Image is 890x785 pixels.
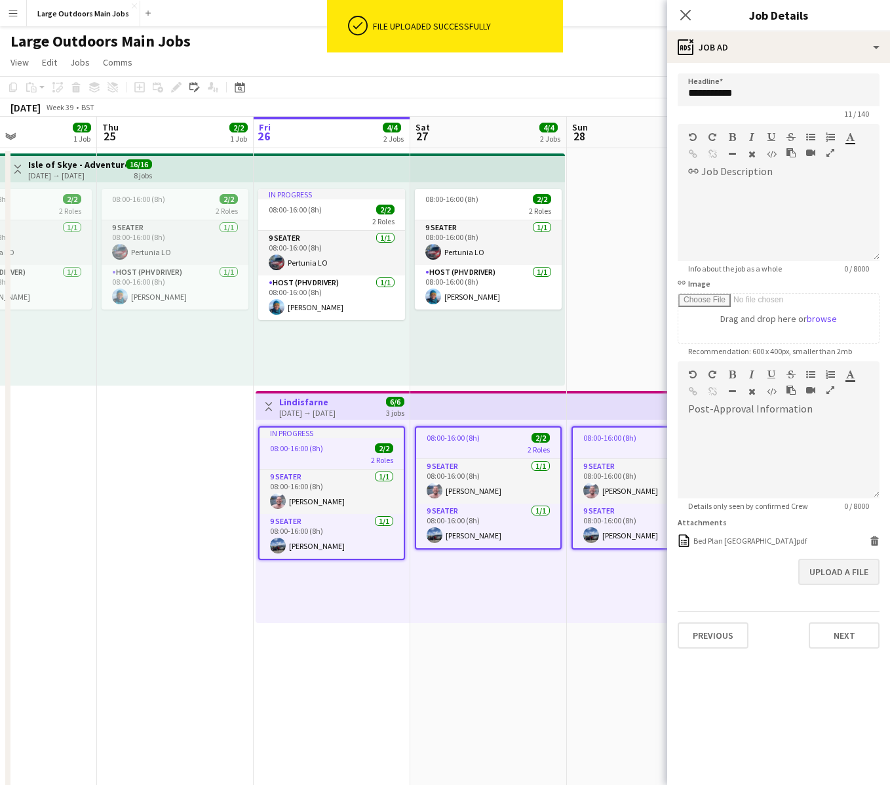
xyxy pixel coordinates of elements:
span: 2 Roles [216,206,238,216]
h1: Large Outdoors Main Jobs [10,31,191,51]
button: Redo [708,369,717,380]
app-card-role: Host (PHV Driver)1/108:00-16:00 (8h)[PERSON_NAME] [258,275,405,320]
div: 08:00-16:00 (8h)2/22 Roles9 Seater1/108:00-16:00 (8h)Pertunia LOHost (PHV Driver)1/108:00-16:00 (... [102,189,248,310]
a: Comms [98,54,138,71]
button: Large Outdoors Main Jobs [27,1,140,26]
span: 08:00-16:00 (8h) [425,194,478,204]
button: HTML Code [767,149,776,159]
span: 2 Roles [528,445,550,454]
span: 6/6 [386,397,404,407]
span: 4/4 [539,123,558,132]
div: 2 Jobs [383,134,404,144]
button: Text Color [845,132,855,142]
div: File uploaded successfully [373,20,558,32]
span: 08:00-16:00 (8h) [427,433,480,443]
div: In progress08:00-16:00 (8h)2/22 Roles9 Seater1/108:00-16:00 (8h)Pertunia LOHost (PHV Driver)1/108... [258,189,405,320]
button: Clear Formatting [747,149,756,159]
span: 2 Roles [371,455,393,465]
div: Job Ad [667,31,890,63]
div: [DATE] → [DATE] [28,171,126,180]
span: 4/4 [383,123,401,132]
app-card-role: Host (PHV Driver)1/108:00-16:00 (8h)[PERSON_NAME] [415,265,562,310]
button: Next [809,622,880,649]
span: Week 39 [43,102,76,112]
app-job-card: In progress08:00-16:00 (8h)2/22 Roles9 Seater1/108:00-16:00 (8h)[PERSON_NAME]9 Seater1/108:00-16:... [258,426,405,560]
span: 08:00-16:00 (8h) [583,433,636,443]
span: 08:00-16:00 (8h) [270,443,323,453]
span: 2/2 [220,194,238,204]
app-job-card: 08:00-16:00 (8h)2/22 Roles9 Seater1/108:00-16:00 (8h)[PERSON_NAME]9 Seater1/108:00-16:00 (8h)[PER... [571,426,718,550]
span: 28 [570,129,588,144]
span: Details only seen by confirmed Crew [678,501,819,511]
h3: Lindisfarne [279,396,336,408]
app-card-role: 9 Seater1/108:00-16:00 (8h)[PERSON_NAME] [416,504,560,548]
span: 2 Roles [529,206,551,216]
span: 2 Roles [372,216,395,226]
div: BST [81,102,94,112]
span: Info about the job as a whole [678,264,792,273]
button: Paste as plain text [786,148,796,158]
button: Ordered List [826,132,835,142]
div: 3 jobs [386,407,404,418]
button: Redo [708,132,717,142]
button: Italic [747,132,756,142]
div: 2 Jobs [540,134,560,144]
button: Insert video [806,385,815,395]
button: Upload a file [798,559,880,585]
span: 25 [100,129,119,144]
div: In progress [260,428,404,438]
span: 26 [257,129,271,144]
div: [DATE] → [DATE] [279,408,336,418]
app-job-card: 08:00-16:00 (8h)2/22 Roles9 Seater1/108:00-16:00 (8h)[PERSON_NAME]9 Seater1/108:00-16:00 (8h)[PER... [415,426,562,550]
app-card-role: 9 Seater1/108:00-16:00 (8h)[PERSON_NAME] [573,504,717,548]
span: Thu [102,121,119,133]
span: Recommendation: 600 x 400px, smaller than 2mb [678,346,862,356]
span: Jobs [70,56,90,68]
button: Unordered List [806,369,815,380]
span: Fri [259,121,271,133]
app-card-role: 9 Seater1/108:00-16:00 (8h)[PERSON_NAME] [260,470,404,514]
button: Strikethrough [786,132,796,142]
button: Fullscreen [826,148,835,158]
button: Strikethrough [786,369,796,380]
button: Undo [688,369,697,380]
span: 11 / 140 [834,109,880,119]
span: 2/2 [533,194,551,204]
h3: Job Details [667,7,890,24]
span: Edit [42,56,57,68]
span: 0 / 8000 [834,264,880,273]
span: Comms [103,56,132,68]
div: Bed Plan Northumberland.pdf [693,536,807,546]
button: Paste as plain text [786,385,796,395]
span: 0 / 8000 [834,501,880,511]
app-card-role: 9 Seater1/108:00-16:00 (8h)Pertunia LO [258,231,405,275]
app-card-role: 9 Seater1/108:00-16:00 (8h)[PERSON_NAME] [260,514,404,559]
button: Undo [688,132,697,142]
span: 2/2 [375,443,393,453]
span: Sun [572,121,588,133]
span: 08:00-16:00 (8h) [112,194,165,204]
button: Horizontal Line [727,386,737,397]
h3: Isle of Skye - Adventure & Explore [28,159,126,171]
span: 27 [414,129,430,144]
app-card-role: Host (PHV Driver)1/108:00-16:00 (8h)[PERSON_NAME] [102,265,248,310]
span: 08:00-16:00 (8h) [269,205,322,214]
span: 2/2 [532,433,550,443]
app-card-role: 9 Seater1/108:00-16:00 (8h)Pertunia LO [102,220,248,265]
a: View [5,54,34,71]
app-card-role: 9 Seater1/108:00-16:00 (8h)[PERSON_NAME] [573,459,717,504]
span: View [10,56,29,68]
span: 2/2 [73,123,91,132]
span: 2/2 [229,123,248,132]
div: 1 Job [73,134,90,144]
div: 1 Job [230,134,247,144]
app-job-card: 08:00-16:00 (8h)2/22 Roles9 Seater1/108:00-16:00 (8h)Pertunia LOHost (PHV Driver)1/108:00-16:00 (... [415,189,562,310]
div: [DATE] [10,101,41,114]
button: Underline [767,132,776,142]
button: Bold [727,369,737,380]
button: Unordered List [806,132,815,142]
